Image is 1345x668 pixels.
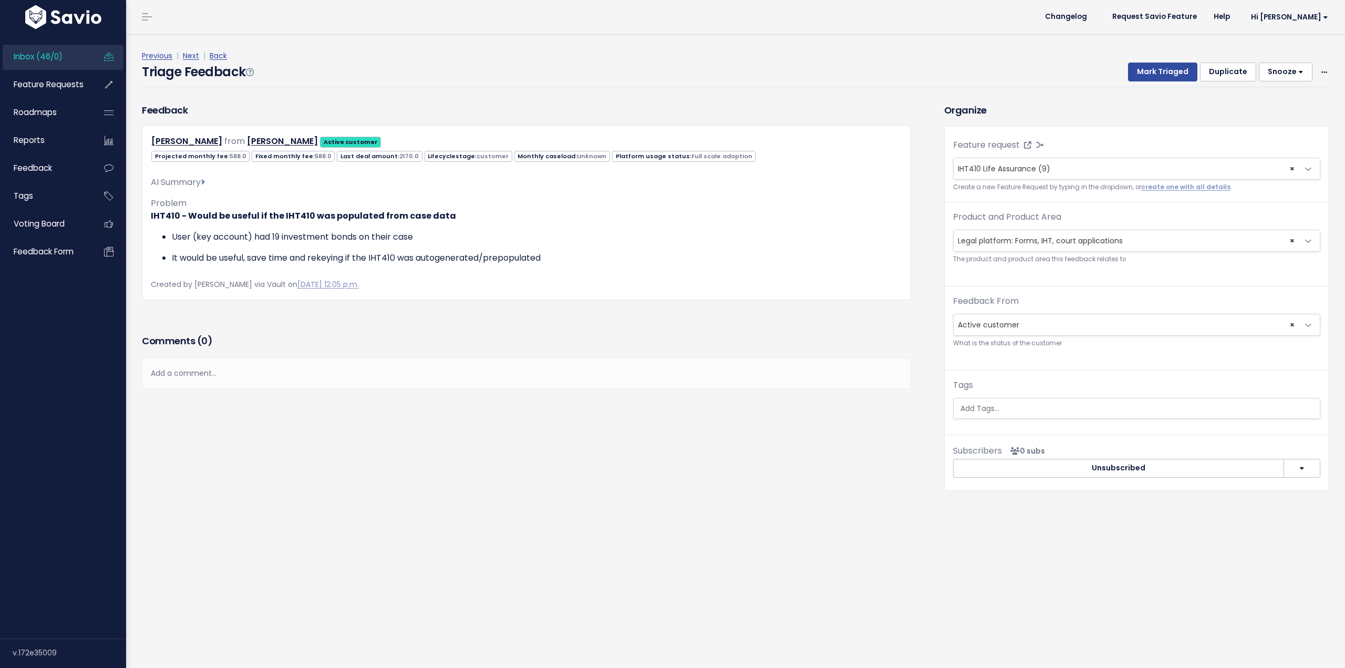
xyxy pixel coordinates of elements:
[151,279,359,290] span: Created by [PERSON_NAME] via Vault on
[151,151,250,162] span: Projected monthly fee:
[142,50,172,61] a: Previous
[425,151,512,162] span: Lifecyclestage:
[3,212,87,236] a: Voting Board
[1290,158,1295,179] span: ×
[953,139,1020,151] label: Feature request
[1251,13,1328,21] span: Hi [PERSON_NAME]
[14,135,45,146] span: Reports
[14,218,65,229] span: Voting Board
[953,182,1320,193] small: Create a new Feature Request by typing in the dropdown, or .
[3,73,87,97] a: Feature Requests
[3,100,87,125] a: Roadmaps
[956,403,1320,414] input: Add Tags...
[944,103,1329,117] h3: Organize
[477,152,509,160] span: customer
[3,45,87,69] a: Inbox (46/0)
[399,152,419,160] span: 2170.0
[151,210,456,222] strong: IHT410 - Would be useful if the IHT410 was populated from case data
[142,358,911,389] div: Add a comment...
[3,156,87,180] a: Feedback
[14,162,52,173] span: Feedback
[3,184,87,208] a: Tags
[337,151,422,162] span: Last deal amount:
[13,639,126,666] div: v.172e35009
[174,50,181,61] span: |
[151,135,222,147] a: [PERSON_NAME]
[172,252,902,264] p: It would be useful, save time and rekeying if the IHT410 was autogenerated/prepopulated
[252,151,335,162] span: Fixed monthly fee:
[953,230,1320,252] span: Legal platform: Forms, IHT, court applications
[247,135,318,147] a: [PERSON_NAME]
[201,50,208,61] span: |
[953,459,1284,478] button: Unsubscribed
[14,51,63,62] span: Inbox (46/0)
[142,334,911,348] h3: Comments ( )
[3,240,87,264] a: Feedback form
[953,295,1019,307] label: Feedback From
[224,135,245,147] span: from
[953,379,973,392] label: Tags
[324,138,378,146] strong: Active customer
[230,152,246,160] span: 588.0
[954,230,1299,251] span: Legal platform: Forms, IHT, court applications
[1006,446,1045,456] span: <p><strong>Subscribers</strong><br><br> No subscribers yet<br> </p>
[14,246,74,257] span: Feedback form
[1259,63,1312,81] button: Snooze
[1141,183,1230,191] a: create one with all details
[183,50,199,61] a: Next
[958,163,1050,174] span: IHT410 Life Assurance (9)
[142,103,188,117] h3: Feedback
[953,314,1320,336] span: Active customer
[210,50,227,61] a: Back
[1205,9,1238,25] a: Help
[514,151,610,162] span: Monthly caseload:
[953,158,1320,180] span: IHT410 Life Assurance (9)
[953,445,1002,457] span: Subscribers
[14,190,33,201] span: Tags
[953,254,1320,265] small: The product and product area this feedback relates to
[172,231,902,243] p: User (key account) had 19 investment bonds on their case
[577,152,606,160] span: Unknown
[1104,9,1205,25] a: Request Savio Feature
[1290,314,1295,335] span: ×
[954,314,1299,335] span: Active customer
[1290,230,1295,251] span: ×
[151,197,187,209] span: Problem
[201,334,208,347] span: 0
[315,152,332,160] span: 588.0
[1238,9,1337,25] a: Hi [PERSON_NAME]
[1200,63,1256,81] button: Duplicate
[14,107,57,118] span: Roadmaps
[1045,13,1087,20] span: Changelog
[1128,63,1197,81] button: Mark Triaged
[3,128,87,152] a: Reports
[953,338,1320,349] small: What is the status of the customer
[953,211,1061,223] label: Product and Product Area
[954,158,1299,179] span: IHT410 Life Assurance (9)
[297,279,359,290] a: [DATE] 12:05 p.m.
[151,176,205,188] span: AI Summary
[142,63,253,81] h4: Triage Feedback
[691,152,752,160] span: Full scale adoption
[14,79,84,90] span: Feature Requests
[612,151,756,162] span: Platform usage status:
[23,5,104,29] img: logo-white.9d6f32f41409.svg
